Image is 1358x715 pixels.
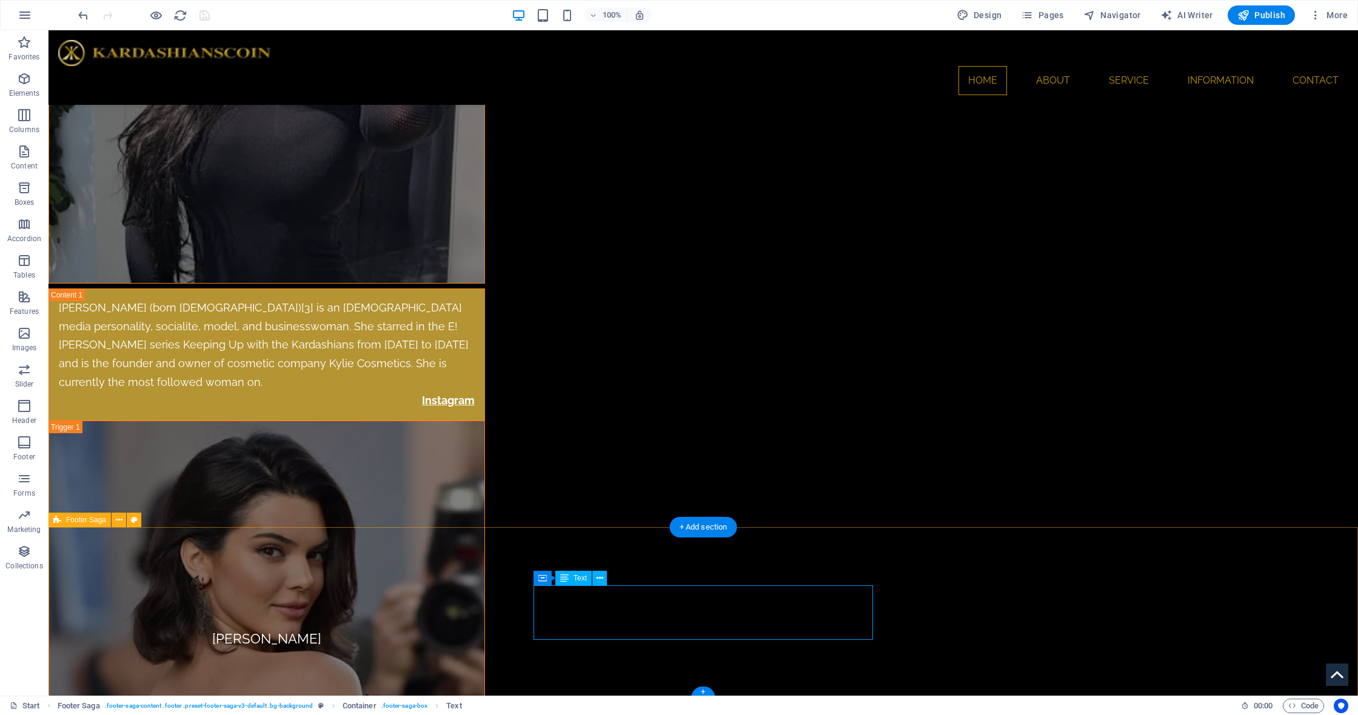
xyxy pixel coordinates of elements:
span: Footer Saga [66,516,106,524]
button: reload [173,8,187,22]
button: Click here to leave preview mode and continue editing [149,8,163,22]
button: undo [76,8,90,22]
nav: breadcrumb [58,699,462,713]
p: Features [10,307,39,316]
span: AI Writer [1160,9,1213,21]
button: AI Writer [1156,5,1218,25]
a: Click to cancel selection. Double-click to open Pages [10,699,40,713]
h6: Session time [1241,699,1273,713]
span: More [1309,9,1348,21]
span: Code [1288,699,1319,713]
span: Pages [1021,9,1063,21]
button: 100% [584,8,627,22]
span: Publish [1237,9,1285,21]
p: Content [11,161,38,171]
h6: 100% [603,8,622,22]
button: Publish [1228,5,1295,25]
button: Code [1283,699,1324,713]
span: Click to select. Double-click to edit [58,699,100,713]
button: More [1305,5,1353,25]
span: 00 00 [1254,699,1273,713]
span: Click to select. Double-click to edit [446,699,461,713]
button: Navigator [1079,5,1146,25]
button: Usercentrics [1334,699,1348,713]
p: Header [12,416,36,425]
div: + Add section [670,517,737,537]
p: Slider [15,379,34,389]
p: Footer [13,452,35,462]
div: + [691,687,715,697]
p: Tables [13,270,35,280]
span: . footer-saga-content .footer .preset-footer-saga-v3-default .bg-background [105,699,313,713]
p: Collections [5,561,42,571]
p: Elements [9,88,40,98]
p: Images [12,343,37,353]
button: Pages [1016,5,1068,25]
p: Marketing [7,525,41,534]
span: : [1262,701,1264,710]
p: Forms [13,488,35,498]
p: Columns [9,125,39,135]
i: Undo: Change text (Ctrl+Z) [76,8,90,22]
i: This element is a customizable preset [318,702,324,709]
span: Design [957,9,1002,21]
span: . footer-saga-box [381,699,428,713]
span: Text [574,574,587,582]
span: Navigator [1083,9,1141,21]
div: Design (Ctrl+Alt+Y) [952,5,1007,25]
button: Design [952,5,1007,25]
p: Favorites [8,52,39,62]
i: Reload page [173,8,187,22]
p: Boxes [15,198,35,207]
span: Click to select. Double-click to edit [343,699,376,713]
p: Accordion [7,234,41,244]
i: On resize automatically adjust zoom level to fit chosen device. [634,10,645,21]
